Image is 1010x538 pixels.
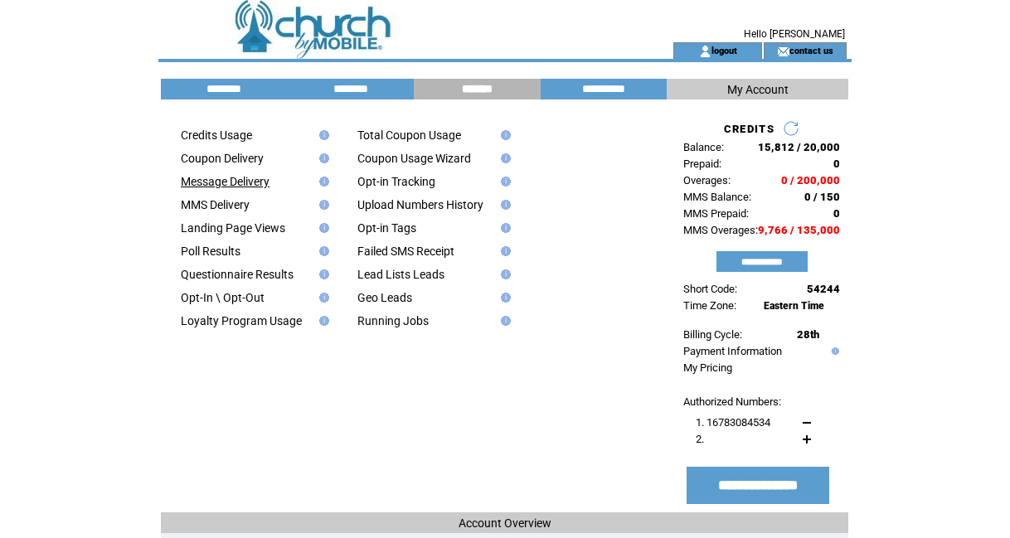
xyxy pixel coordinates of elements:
[357,152,471,165] a: Coupon Usage Wizard
[496,177,511,187] img: help.gif
[758,224,840,236] span: 9,766 / 135,000
[496,316,511,326] img: help.gif
[496,246,511,256] img: help.gif
[683,345,782,357] a: Payment Information
[314,130,329,140] img: help.gif
[683,224,758,236] span: MMS Overages:
[181,291,265,304] a: Opt-In \ Opt-Out
[314,246,329,256] img: help.gif
[357,221,416,235] a: Opt-in Tags
[758,141,840,153] span: 15,812 / 20,000
[181,128,252,142] a: Credits Usage
[181,152,264,165] a: Coupon Delivery
[357,128,461,142] a: Total Coupon Usage
[496,130,511,140] img: help.gif
[804,191,840,203] span: 0 / 150
[696,416,770,429] span: 1. 16783084534
[744,28,845,40] span: Hello [PERSON_NAME]
[181,221,285,235] a: Landing Page Views
[683,395,781,408] span: Authorized Numbers:
[496,153,511,163] img: help.gif
[181,175,269,188] a: Message Delivery
[807,283,840,295] span: 54244
[797,328,819,341] span: 28th
[181,314,302,327] a: Loyalty Program Usage
[496,223,511,233] img: help.gif
[357,268,444,281] a: Lead Lists Leads
[789,45,833,56] a: contact us
[781,174,840,187] span: 0 / 200,000
[828,347,839,355] img: help.gif
[314,153,329,163] img: help.gif
[314,293,329,303] img: help.gif
[699,45,711,58] img: account_icon.gif
[683,299,736,312] span: Time Zone:
[357,245,454,258] a: Failed SMS Receipt
[459,516,551,530] span: Account Overview
[357,291,412,304] a: Geo Leads
[496,269,511,279] img: help.gif
[357,198,483,211] a: Upload Numbers History
[314,316,329,326] img: help.gif
[696,433,704,445] span: 2.
[727,83,789,96] span: My Account
[181,198,250,211] a: MMS Delivery
[683,141,724,153] span: Balance:
[683,191,751,203] span: MMS Balance:
[683,328,742,341] span: Billing Cycle:
[314,223,329,233] img: help.gif
[683,361,732,374] a: My Pricing
[711,45,737,56] a: logout
[314,177,329,187] img: help.gif
[357,314,429,327] a: Running Jobs
[833,207,840,220] span: 0
[314,269,329,279] img: help.gif
[683,158,721,170] span: Prepaid:
[181,245,240,258] a: Poll Results
[683,174,731,187] span: Overages:
[314,200,329,210] img: help.gif
[683,283,737,295] span: Short Code:
[181,268,294,281] a: Questionnaire Results
[357,175,435,188] a: Opt-in Tracking
[496,293,511,303] img: help.gif
[683,207,749,220] span: MMS Prepaid:
[764,300,824,312] span: Eastern Time
[777,45,789,58] img: contact_us_icon.gif
[724,123,774,135] span: CREDITS
[496,200,511,210] img: help.gif
[833,158,840,170] span: 0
